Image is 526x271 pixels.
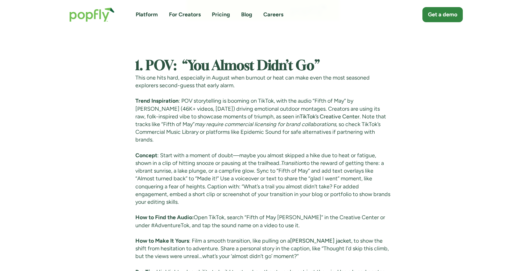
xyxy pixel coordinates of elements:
strong: Concept [135,152,157,159]
p: : Start with a moment of doubt—maybe you almost skipped a hike due to heat or fatigue, shown in a... [135,152,391,206]
a: Blog [241,11,252,18]
p: This one hits hard, especially in August when burnout or heat can make even the most seasoned exp... [135,74,391,89]
a: Get a demo [422,7,463,22]
a: TikTok’s Creative Center [300,113,360,120]
a: Platform [136,11,158,18]
a: For Creators [169,11,201,18]
a: Pricing [212,11,230,18]
em: Transition [281,160,304,166]
strong: 1. POV: “You Almost Didn’t Go” [135,60,320,72]
a: home [63,1,121,28]
em: may require commercial licensing for brand collaborations [195,121,336,128]
p: Open TikTok, search “Fifth of May [PERSON_NAME]” in the Creative Center or under #AdventureTok, a... [135,214,391,229]
strong: How to Make It Yours [135,237,189,244]
a: Careers [263,11,283,18]
strong: How to Find the Audio: [135,214,194,221]
div: Get a demo [428,11,457,18]
p: ‍ [135,43,391,51]
a: [PERSON_NAME] jacket [290,237,351,244]
strong: Trend Inspiration [135,97,179,104]
p: : Film a smooth transition, like pulling on a , to show the shift from hesitation to adventure. S... [135,237,391,261]
p: : POV storytelling is booming on TikTok, with the audio “Fifth of May” by [PERSON_NAME] (46K+ vid... [135,97,391,144]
